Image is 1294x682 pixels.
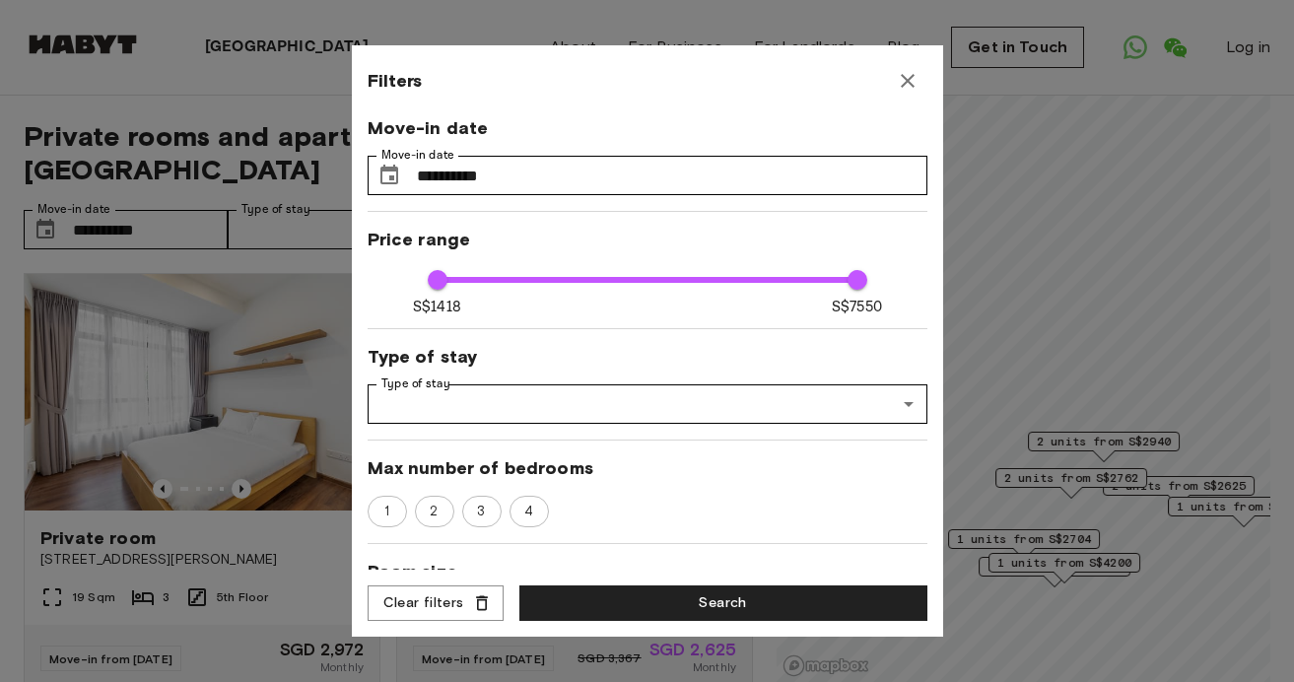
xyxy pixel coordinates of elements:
[419,502,448,521] span: 2
[368,560,927,583] span: Room size
[368,69,423,93] span: Filters
[370,156,409,195] button: Choose date, selected date is 9 Sep 2025
[368,228,927,251] span: Price range
[462,496,502,527] div: 3
[381,375,450,392] label: Type of stay
[413,297,461,317] span: S$1418
[368,456,927,480] span: Max number of bedrooms
[368,345,927,369] span: Type of stay
[368,585,504,622] button: Clear filters
[374,502,400,521] span: 1
[466,502,496,521] span: 3
[415,496,454,527] div: 2
[519,585,927,622] button: Search
[368,496,407,527] div: 1
[368,116,927,140] span: Move-in date
[381,147,454,164] label: Move-in date
[832,297,882,317] span: S$7550
[513,502,544,521] span: 4
[510,496,549,527] div: 4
